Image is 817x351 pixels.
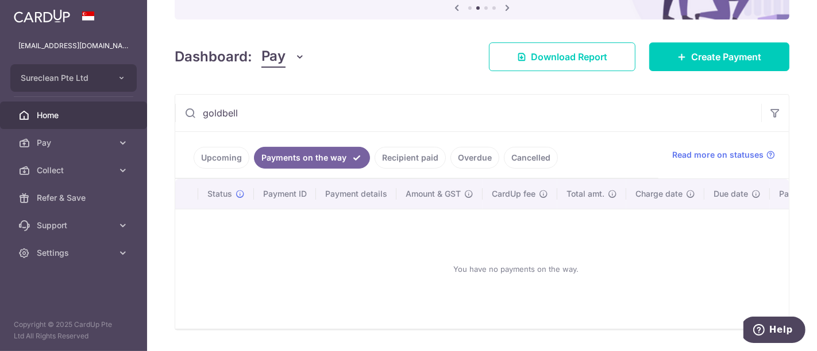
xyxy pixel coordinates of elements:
[37,137,113,149] span: Pay
[175,95,761,131] input: Search by recipient name, payment id or reference
[450,147,499,169] a: Overdue
[14,9,70,23] img: CardUp
[175,46,252,67] h4: Dashboard:
[691,50,761,64] span: Create Payment
[504,147,558,169] a: Cancelled
[207,188,232,200] span: Status
[10,64,137,92] button: Sureclean Pte Ltd
[566,188,604,200] span: Total amt.
[375,147,446,169] a: Recipient paid
[531,50,607,64] span: Download Report
[37,192,113,204] span: Refer & Save
[489,42,635,71] a: Download Report
[18,40,129,52] p: [EMAIL_ADDRESS][DOMAIN_NAME]
[261,46,286,68] span: Pay
[254,179,316,209] th: Payment ID
[672,149,764,161] span: Read more on statuses
[37,165,113,176] span: Collect
[194,147,249,169] a: Upcoming
[21,72,106,84] span: Sureclean Pte Ltd
[492,188,535,200] span: CardUp fee
[714,188,748,200] span: Due date
[261,46,306,68] button: Pay
[316,179,396,209] th: Payment details
[254,147,370,169] a: Payments on the way
[37,110,113,121] span: Home
[672,149,775,161] a: Read more on statuses
[649,42,789,71] a: Create Payment
[37,220,113,231] span: Support
[743,317,806,345] iframe: Opens a widget where you can find more information
[37,247,113,259] span: Settings
[406,188,461,200] span: Amount & GST
[635,188,683,200] span: Charge date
